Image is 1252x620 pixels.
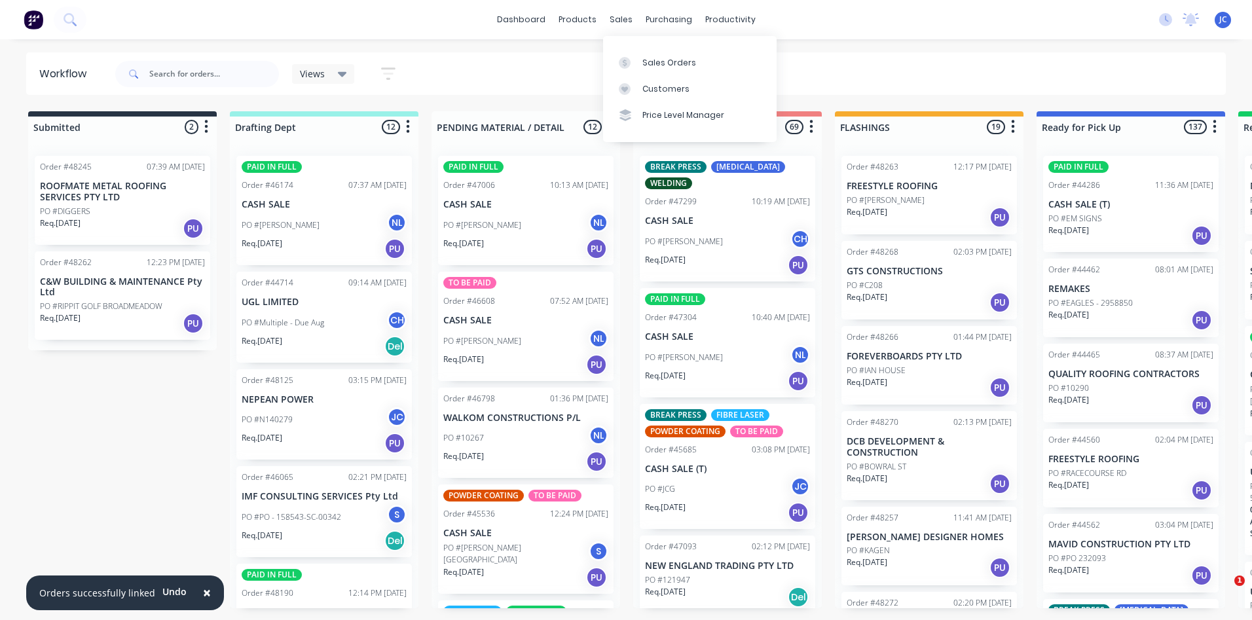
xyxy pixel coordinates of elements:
[752,444,810,456] div: 03:08 PM [DATE]
[847,556,887,568] p: Req. [DATE]
[40,217,81,229] p: Req. [DATE]
[645,541,697,553] div: Order #47093
[645,331,810,342] p: CASH SALE
[841,326,1017,405] div: Order #4826601:44 PM [DATE]FOREVERBOARDS PTY LTDPO #IAN HOUSEReq.[DATE]PU
[242,297,407,308] p: UGL LIMITED
[384,336,405,357] div: Del
[589,541,608,561] div: S
[788,255,809,276] div: PU
[847,161,898,173] div: Order #48263
[752,312,810,323] div: 10:40 AM [DATE]
[443,432,484,444] p: PO #10267
[384,530,405,551] div: Del
[387,505,407,524] div: S
[443,161,504,173] div: PAID IN FULL
[552,10,603,29] div: products
[550,179,608,191] div: 10:13 AM [DATE]
[438,272,614,381] div: TO BE PAIDOrder #4660807:52 AM [DATE]CASH SALEPO #[PERSON_NAME]NLReq.[DATE]PU
[443,528,608,539] p: CASH SALE
[645,370,686,382] p: Req. [DATE]
[847,291,887,303] p: Req. [DATE]
[645,177,692,189] div: WELDING
[989,292,1010,313] div: PU
[236,156,412,265] div: PAID IN FULLOrder #4617407:37 AM [DATE]CASH SALEPO #[PERSON_NAME]NLReq.[DATE]PU
[1048,382,1089,394] p: PO #10290
[711,161,785,173] div: [MEDICAL_DATA]
[550,393,608,405] div: 01:36 PM [DATE]
[847,545,890,556] p: PO #KAGEN
[1191,310,1212,331] div: PU
[242,569,302,581] div: PAID IN FULL
[242,394,407,405] p: NEPEAN POWER
[242,161,302,173] div: PAID IN FULL
[989,473,1010,494] div: PU
[506,606,566,617] div: PAID IN FULL
[589,426,608,445] div: NL
[1048,434,1100,446] div: Order #44560
[40,276,205,299] p: C&W BUILDING & MAINTENANCE Pty Ltd
[645,215,810,227] p: CASH SALE
[847,532,1012,543] p: [PERSON_NAME] DESIGNER HOMES
[847,436,1012,458] p: DCB DEVELOPMENT & CONSTRUCTION
[640,288,815,397] div: PAID IN FULLOrder #4730410:40 AM [DATE]CASH SALEPO #[PERSON_NAME]NLReq.[DATE]PU
[242,335,282,347] p: Req. [DATE]
[242,511,341,523] p: PO #PO - 158543-SC-00342
[1043,429,1219,507] div: Order #4456002:04 PM [DATE]FREESTYLE ROOFINGPO #RACECOURSE RDReq.[DATE]PU
[1191,225,1212,246] div: PU
[387,213,407,232] div: NL
[953,597,1012,609] div: 02:20 PM [DATE]
[242,607,407,618] p: CASH SALE (T)
[1048,454,1213,465] p: FREESTYLE ROOFING
[348,587,407,599] div: 12:14 PM [DATE]
[242,277,293,289] div: Order #44714
[528,490,581,501] div: TO BE PAID
[149,61,279,87] input: Search for orders...
[443,566,484,578] p: Req. [DATE]
[1048,564,1089,576] p: Req. [DATE]
[443,450,484,462] p: Req. [DATE]
[1048,479,1089,491] p: Req. [DATE]
[645,483,675,495] p: PO #JCG
[603,102,777,128] a: Price Level Manager
[236,369,412,460] div: Order #4812503:15 PM [DATE]NEPEAN POWERPO #N140279JCReq.[DATE]PU
[490,10,552,29] a: dashboard
[443,179,495,191] div: Order #47006
[953,161,1012,173] div: 12:17 PM [DATE]
[645,586,686,598] p: Req. [DATE]
[242,432,282,444] p: Req. [DATE]
[438,388,614,479] div: Order #4679801:36 PM [DATE]WALKOM CONSTRUCTIONS P/LPO #10267NLReq.[DATE]PU
[645,409,707,421] div: BREAK PRESS
[443,335,521,347] p: PO #[PERSON_NAME]
[443,238,484,249] p: Req. [DATE]
[1048,297,1133,309] p: PO #EAGLES - 2958850
[242,374,293,386] div: Order #48125
[989,557,1010,578] div: PU
[348,277,407,289] div: 09:14 AM [DATE]
[603,76,777,102] a: Customers
[1155,264,1213,276] div: 08:01 AM [DATE]
[847,181,1012,192] p: FREESTYLE ROOFING
[847,206,887,218] p: Req. [DATE]
[183,218,204,239] div: PU
[645,254,686,266] p: Req. [DATE]
[1191,395,1212,416] div: PU
[989,207,1010,228] div: PU
[1048,467,1126,479] p: PO #RACECOURSE RD
[586,567,607,588] div: PU
[953,246,1012,258] div: 02:03 PM [DATE]
[847,461,906,473] p: PO #BOWRAL ST
[788,371,809,392] div: PU
[242,179,293,191] div: Order #46174
[640,404,815,530] div: BREAK PRESSFIBRE LASERPOWDER COATINGTO BE PAIDOrder #4568503:08 PM [DATE]CASH SALE (T)PO #JCGJCRe...
[1048,604,1110,616] div: BREAK PRESS
[443,542,589,566] p: PO #[PERSON_NAME][GEOGRAPHIC_DATA]
[443,315,608,326] p: CASH SALE
[40,161,92,173] div: Order #48245
[589,329,608,348] div: NL
[147,161,205,173] div: 07:39 AM [DATE]
[348,179,407,191] div: 07:37 AM [DATE]
[550,295,608,307] div: 07:52 AM [DATE]
[155,582,194,602] button: Undo
[40,312,81,324] p: Req. [DATE]
[1155,349,1213,361] div: 08:37 AM [DATE]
